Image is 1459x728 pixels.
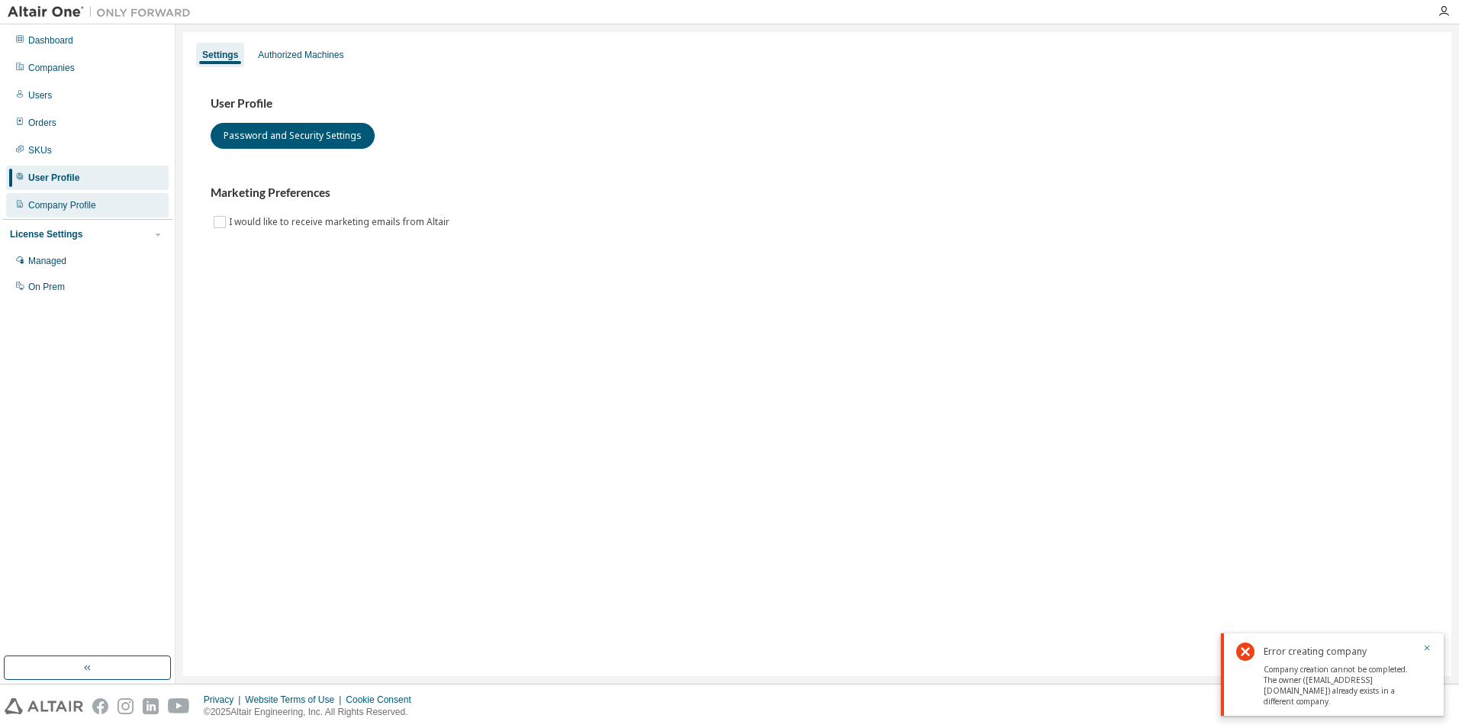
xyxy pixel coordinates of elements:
[28,34,73,47] div: Dashboard
[28,62,75,74] div: Companies
[28,199,96,211] div: Company Profile
[28,172,79,184] div: User Profile
[211,185,1424,201] h3: Marketing Preferences
[204,706,420,719] p: © 2025 Altair Engineering, Inc. All Rights Reserved.
[211,123,375,149] button: Password and Security Settings
[10,228,82,240] div: License Settings
[346,694,420,706] div: Cookie Consent
[28,281,65,293] div: On Prem
[202,49,238,61] div: Settings
[1264,643,1413,661] div: Error creating company
[118,698,134,714] img: instagram.svg
[1264,662,1413,707] div: Company creation cannot be completed. The owner ([EMAIL_ADDRESS][DOMAIN_NAME]) already exists in ...
[204,694,245,706] div: Privacy
[28,255,66,267] div: Managed
[168,698,190,714] img: youtube.svg
[28,117,56,129] div: Orders
[143,698,159,714] img: linkedin.svg
[245,694,346,706] div: Website Terms of Use
[229,213,453,231] label: I would like to receive marketing emails from Altair
[5,698,83,714] img: altair_logo.svg
[28,144,52,156] div: SKUs
[92,698,108,714] img: facebook.svg
[211,96,1424,111] h3: User Profile
[28,89,52,101] div: Users
[8,5,198,20] img: Altair One
[258,49,343,61] div: Authorized Machines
